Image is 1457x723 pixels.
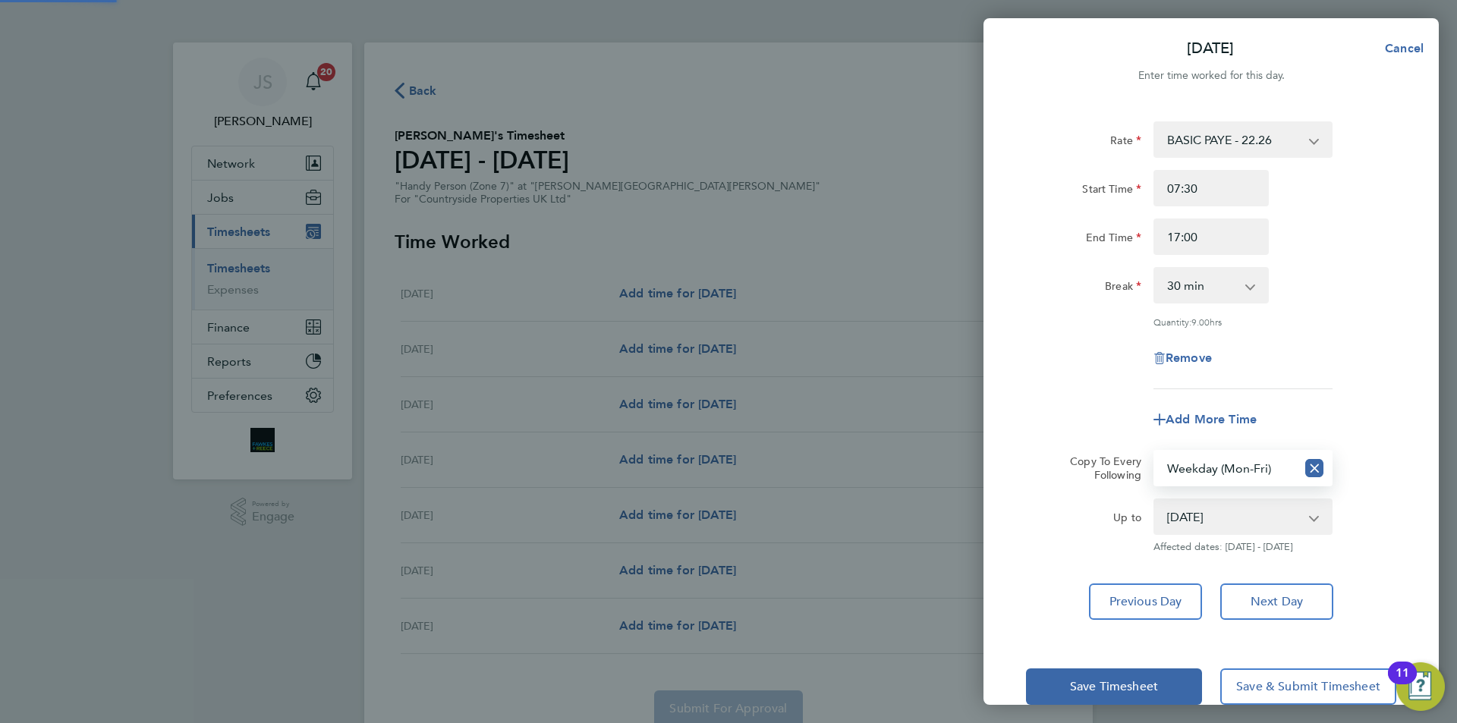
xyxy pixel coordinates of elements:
[1251,594,1303,609] span: Next Day
[1220,583,1333,620] button: Next Day
[1166,350,1212,365] span: Remove
[983,67,1439,85] div: Enter time worked for this day.
[1089,583,1202,620] button: Previous Day
[1153,541,1333,553] span: Affected dates: [DATE] - [DATE]
[1305,451,1323,485] button: Reset selection
[1191,316,1210,328] span: 9.00
[1236,679,1380,694] span: Save & Submit Timesheet
[1153,218,1269,255] input: E.g. 18:00
[1082,182,1141,200] label: Start Time
[1153,316,1333,328] div: Quantity: hrs
[1105,279,1141,297] label: Break
[1153,352,1212,364] button: Remove
[1070,679,1158,694] span: Save Timesheet
[1396,662,1445,711] button: Open Resource Center, 11 new notifications
[1026,668,1202,705] button: Save Timesheet
[1396,673,1409,693] div: 11
[1086,231,1141,249] label: End Time
[1220,668,1396,705] button: Save & Submit Timesheet
[1058,454,1141,482] label: Copy To Every Following
[1109,594,1182,609] span: Previous Day
[1166,412,1257,426] span: Add More Time
[1361,33,1439,64] button: Cancel
[1153,170,1269,206] input: E.g. 08:00
[1153,413,1257,426] button: Add More Time
[1113,511,1141,529] label: Up to
[1110,134,1141,152] label: Rate
[1380,41,1424,55] span: Cancel
[1187,38,1234,59] p: [DATE]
